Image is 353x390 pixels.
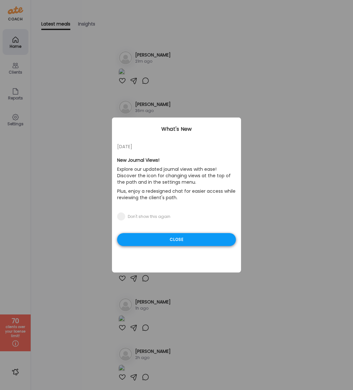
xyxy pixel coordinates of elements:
[128,214,170,219] div: Don't show this again
[117,143,236,150] div: [DATE]
[117,233,236,246] div: Close
[112,125,241,133] div: What's New
[117,157,159,163] b: New Journal Views!
[117,165,236,187] p: Explore our updated journal views with ease! Discover the icon for changing views at the top of t...
[117,187,236,202] p: Plus, enjoy a redesigned chat for easier access while reviewing the client's path.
